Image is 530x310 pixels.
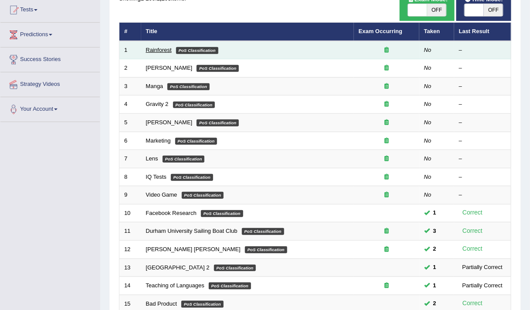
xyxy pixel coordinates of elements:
div: – [459,100,506,109]
div: Correct [459,208,486,218]
td: 7 [119,150,141,168]
span: You can still take this question [430,208,440,218]
div: Exam occurring question [359,46,414,55]
a: [PERSON_NAME] [146,65,193,71]
div: – [459,82,506,91]
a: Manga [146,83,163,89]
td: 13 [119,259,141,277]
em: PoS Classification [197,119,239,126]
em: PoS Classification [197,65,239,72]
em: PoS Classification [242,228,284,235]
em: No [424,101,431,107]
em: PoS Classification [209,283,251,290]
td: 14 [119,277,141,295]
div: – [459,119,506,127]
em: PoS Classification [245,246,287,253]
em: PoS Classification [173,102,215,109]
th: # [119,23,141,41]
div: Exam occurring question [359,155,414,163]
a: Rainforest [146,47,172,53]
em: No [424,83,431,89]
em: PoS Classification [167,83,210,90]
em: No [424,137,431,144]
td: 11 [119,222,141,241]
a: Strategy Videos [0,72,100,94]
span: You can still take this question [430,263,440,272]
th: Title [141,23,354,41]
div: – [459,137,506,145]
div: Partially Correct [459,281,506,290]
a: Video Game [146,191,177,198]
div: Exam occurring question [359,64,414,72]
em: PoS Classification [181,301,224,308]
em: PoS Classification [182,192,224,199]
span: You can still take this question [430,227,440,236]
a: Durham University Sailing Boat Club [146,228,238,234]
em: PoS Classification [175,138,217,145]
a: [PERSON_NAME] [146,119,193,126]
em: No [424,155,431,162]
div: Exam occurring question [359,100,414,109]
em: PoS Classification [201,210,243,217]
div: Exam occurring question [359,191,414,199]
a: Exam Occurring [359,28,402,34]
td: 2 [119,59,141,78]
em: PoS Classification [214,265,256,272]
em: PoS Classification [176,47,218,54]
div: – [459,155,506,163]
div: Correct [459,244,486,254]
td: 10 [119,204,141,222]
div: – [459,173,506,181]
em: No [424,47,431,53]
a: [GEOGRAPHIC_DATA] 2 [146,264,210,271]
a: Lens [146,155,158,162]
a: Your Account [0,97,100,119]
div: – [459,46,506,55]
em: No [424,174,431,180]
td: 9 [119,186,141,204]
th: Taken [419,23,454,41]
td: 1 [119,41,141,59]
div: Exam occurring question [359,227,414,235]
span: OFF [427,4,446,16]
div: Correct [459,299,486,309]
div: Exam occurring question [359,245,414,254]
td: 4 [119,95,141,114]
a: Bad Product [146,300,177,307]
a: Gravity 2 [146,101,169,107]
div: Partially Correct [459,263,506,272]
div: Exam occurring question [359,137,414,145]
div: – [459,64,506,72]
td: 8 [119,168,141,186]
a: Predictions [0,23,100,44]
a: Success Stories [0,48,100,69]
span: You can still take this question [430,299,440,308]
span: You can still take this question [430,245,440,254]
em: PoS Classification [171,174,213,181]
a: Teaching of Languages [146,282,204,289]
em: No [424,119,431,126]
em: PoS Classification [163,156,205,163]
th: Last Result [454,23,511,41]
div: Exam occurring question [359,282,414,290]
div: Exam occurring question [359,82,414,91]
td: 12 [119,240,141,259]
div: – [459,191,506,199]
div: Correct [459,226,486,236]
span: OFF [484,4,503,16]
div: Exam occurring question [359,119,414,127]
div: Exam occurring question [359,173,414,181]
a: [PERSON_NAME] [PERSON_NAME] [146,246,241,252]
td: 3 [119,77,141,95]
td: 6 [119,132,141,150]
a: IQ Tests [146,174,166,180]
span: You can still take this question [430,281,440,290]
em: No [424,191,431,198]
em: No [424,65,431,71]
a: Facebook Research [146,210,197,216]
td: 5 [119,114,141,132]
a: Marketing [146,137,171,144]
